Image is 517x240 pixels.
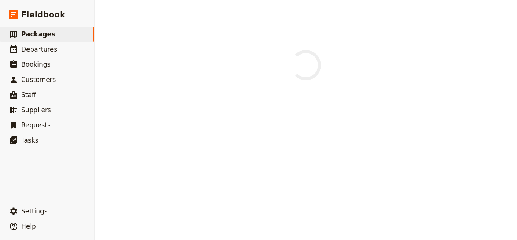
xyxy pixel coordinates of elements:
span: Fieldbook [21,9,65,20]
span: Settings [21,207,48,215]
span: Tasks [21,136,39,144]
span: Staff [21,91,36,99]
span: Suppliers [21,106,51,114]
span: Bookings [21,61,50,68]
span: Packages [21,30,55,38]
span: Customers [21,76,56,83]
span: Requests [21,121,51,129]
span: Help [21,223,36,230]
span: Departures [21,45,57,53]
